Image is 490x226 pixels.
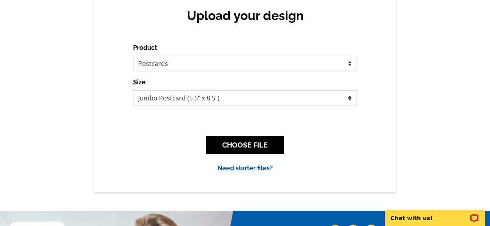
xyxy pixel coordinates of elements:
[133,43,157,53] label: Product
[218,164,273,172] a: Need starter files?
[133,78,146,87] label: Size
[380,201,490,226] iframe: LiveChat chat widget
[141,8,349,23] h2: Upload your design
[206,136,284,154] button: CHOOSE FILE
